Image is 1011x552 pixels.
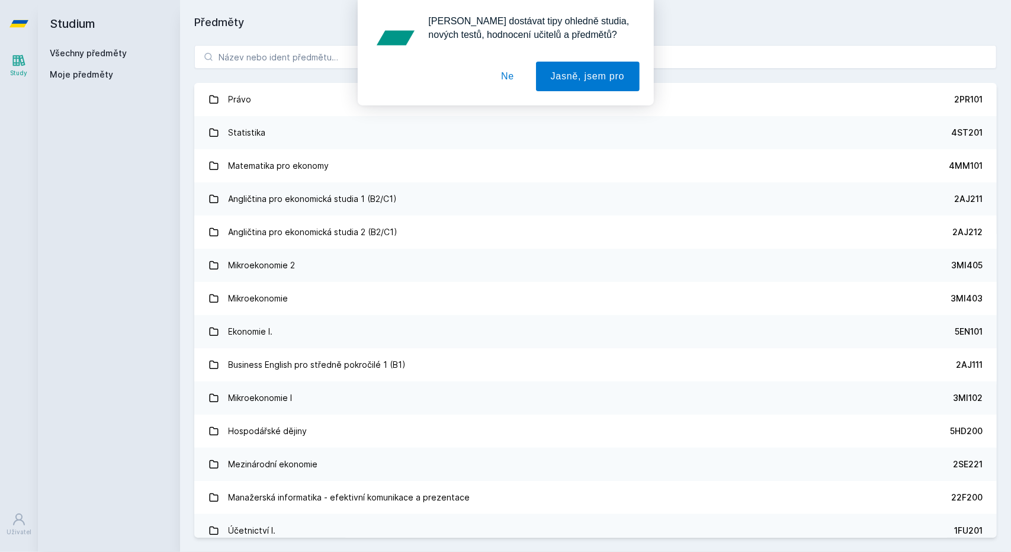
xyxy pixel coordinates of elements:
[953,458,983,470] div: 2SE221
[194,448,997,481] a: Mezinárodní ekonomie 2SE221
[194,415,997,448] a: Hospodářské dějiny 5HD200
[229,121,266,145] div: Statistika
[951,259,983,271] div: 3MI405
[949,160,983,172] div: 4MM101
[194,315,997,348] a: Ekonomie I. 5EN101
[486,62,529,91] button: Ne
[229,320,273,344] div: Ekonomie I.
[229,519,276,543] div: Účetnictví I.
[229,486,470,509] div: Manažerská informatika - efektivní komunikace a prezentace
[229,287,288,310] div: Mikroekonomie
[953,392,983,404] div: 3MI102
[194,381,997,415] a: Mikroekonomie I 3MI102
[956,359,983,371] div: 2AJ111
[229,253,296,277] div: Mikroekonomie 2
[194,216,997,249] a: Angličtina pro ekonomická studia 2 (B2/C1) 2AJ212
[950,425,983,437] div: 5HD200
[194,182,997,216] a: Angličtina pro ekonomická studia 1 (B2/C1) 2AJ211
[954,193,983,205] div: 2AJ211
[952,226,983,238] div: 2AJ212
[229,154,329,178] div: Matematika pro ekonomy
[955,326,983,338] div: 5EN101
[194,481,997,514] a: Manažerská informatika - efektivní komunikace a prezentace 22F200
[229,187,397,211] div: Angličtina pro ekonomická studia 1 (B2/C1)
[194,348,997,381] a: Business English pro středně pokročilé 1 (B1) 2AJ111
[7,528,31,537] div: Uživatel
[194,514,997,547] a: Účetnictví I. 1FU201
[229,452,318,476] div: Mezinárodní ekonomie
[954,525,983,537] div: 1FU201
[194,282,997,315] a: Mikroekonomie 3MI403
[419,14,640,41] div: [PERSON_NAME] dostávat tipy ohledně studia, nových testů, hodnocení učitelů a předmětů?
[951,492,983,503] div: 22F200
[2,506,36,543] a: Uživatel
[372,14,419,62] img: notification icon
[229,353,406,377] div: Business English pro středně pokročilé 1 (B1)
[194,149,997,182] a: Matematika pro ekonomy 4MM101
[194,116,997,149] a: Statistika 4ST201
[229,419,307,443] div: Hospodářské dějiny
[536,62,640,91] button: Jasně, jsem pro
[229,386,293,410] div: Mikroekonomie I
[951,127,983,139] div: 4ST201
[194,249,997,282] a: Mikroekonomie 2 3MI405
[951,293,983,304] div: 3MI403
[229,220,398,244] div: Angličtina pro ekonomická studia 2 (B2/C1)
